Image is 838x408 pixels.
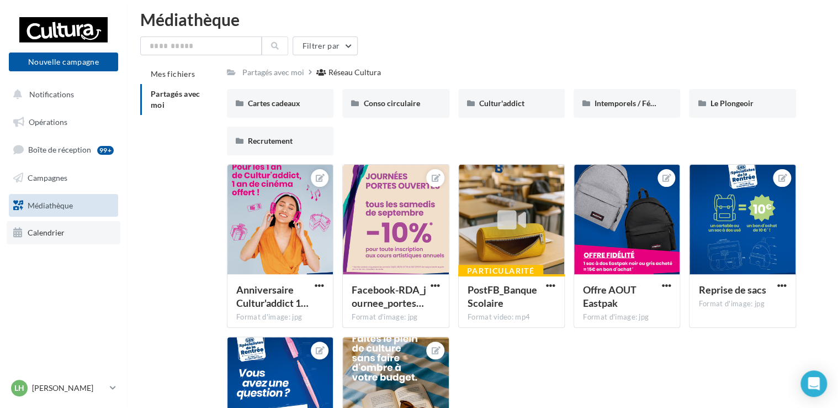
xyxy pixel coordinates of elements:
[7,138,120,161] a: Boîte de réception99+
[151,89,200,109] span: Partagés avec moi
[242,67,304,78] div: Partagés avec moi
[352,312,439,322] div: Format d'image: jpg
[458,265,543,277] div: Particularité
[479,98,524,108] span: Cultur'addict
[236,284,309,309] span: Anniversaire Cultur'addict 15/09 au 28/09
[352,284,426,309] span: Facebook-RDA_journee_portes_ouvertes
[698,284,766,296] span: Reprise de sacs
[151,69,195,79] span: Mes fichiers
[14,383,24,394] span: LH
[29,117,67,127] span: Opérations
[363,98,420,108] span: Conso circulaire
[248,98,300,108] span: Cartes cadeaux
[7,221,120,244] a: Calendrier
[328,67,381,78] div: Réseau Cultura
[236,312,324,322] div: Format d'image: jpg
[7,166,120,190] a: Campagnes
[595,98,663,108] span: Intemporels / Fériés
[28,145,91,154] span: Boîte de réception
[7,194,120,217] a: Médiathèque
[32,383,105,394] p: [PERSON_NAME]
[468,312,555,322] div: Format video: mp4
[28,228,65,237] span: Calendrier
[583,312,671,322] div: Format d'image: jpg
[140,11,825,28] div: Médiathèque
[7,83,116,106] button: Notifications
[9,378,118,399] a: LH [PERSON_NAME]
[710,98,753,108] span: Le Plongeoir
[7,111,120,134] a: Opérations
[29,90,74,99] span: Notifications
[800,370,827,397] div: Open Intercom Messenger
[468,284,537,309] span: PostFB_BanqueScolaire
[293,36,358,55] button: Filtrer par
[583,284,637,309] span: Offre AOUT Eastpak
[9,53,118,71] button: Nouvelle campagne
[698,299,786,309] div: Format d'image: jpg
[28,173,67,182] span: Campagnes
[97,146,114,155] div: 99+
[28,200,73,210] span: Médiathèque
[248,136,293,145] span: Recrutement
